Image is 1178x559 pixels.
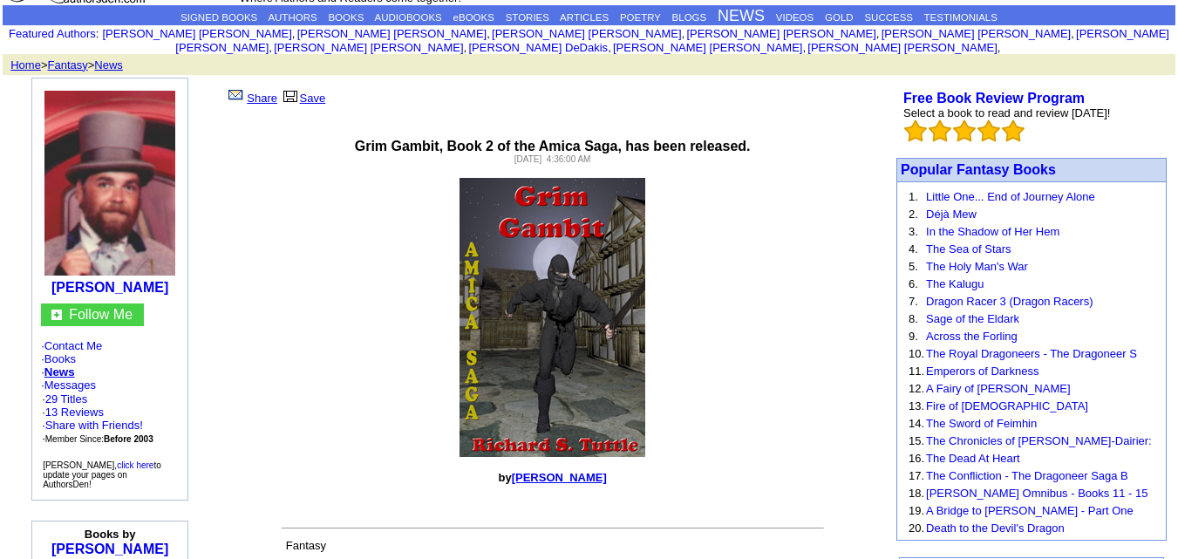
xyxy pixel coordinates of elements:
a: The Chronicles of [PERSON_NAME]-Dairier: [926,434,1152,447]
a: In the Shadow of Her Hem [926,225,1059,238]
a: VIDEOS [776,12,814,23]
a: SUCCESS [864,12,913,23]
a: [PERSON_NAME] [PERSON_NAME] [613,41,802,54]
a: Featured Authors [9,27,96,40]
a: The Sword of Feimhin [926,417,1037,430]
img: gc.jpg [51,310,62,320]
img: 8199.jpg [44,91,175,276]
font: i [611,44,613,53]
a: Share with Friends! [45,419,143,432]
a: STORIES [506,12,549,23]
a: Fantasy [48,58,88,72]
a: [PERSON_NAME] [PERSON_NAME] [102,27,291,40]
a: 13 Reviews [45,406,104,419]
a: Emperors of Darkness [926,365,1038,378]
a: [PERSON_NAME] [51,542,168,556]
a: Books [44,352,76,365]
img: library.gif [281,88,300,102]
font: i [1074,30,1076,39]
a: Dragon Racer 3 (Dragon Racers) [926,295,1093,308]
font: i [1000,44,1002,53]
font: 9. [909,330,918,343]
a: TESTIMONIALS [924,12,998,23]
a: A Fairy of [PERSON_NAME] [926,382,1070,395]
a: Death to the Devil's Dragon [926,522,1065,535]
a: 29 Titles [45,392,87,406]
img: bigemptystars.png [904,119,927,142]
a: eBOOKS [453,12,494,23]
font: 6. [909,277,918,290]
font: i [879,30,881,39]
a: [PERSON_NAME] [51,280,168,295]
a: [PERSON_NAME] [PERSON_NAME] [686,27,875,40]
a: [PERSON_NAME] DeDakis [468,41,608,54]
font: · [41,378,96,392]
font: i [806,44,807,53]
a: AUTHORS [268,12,317,23]
font: 7. [909,295,918,308]
font: [PERSON_NAME], to update your pages on AuthorsDen! [43,460,161,489]
font: 2. [909,208,918,221]
font: Follow Me [69,307,133,322]
b: Free Book Review Program [903,91,1085,106]
a: [PERSON_NAME] [PERSON_NAME] [882,27,1071,40]
a: News [44,365,75,378]
img: bigemptystars.png [953,119,976,142]
font: 8. [909,312,918,325]
img: bigemptystars.png [1002,119,1025,142]
font: 17. [909,469,924,482]
a: Messages [44,378,96,392]
font: 14. [909,417,924,430]
a: [PERSON_NAME] [PERSON_NAME] [175,27,1169,54]
a: Déjà Mew [926,208,977,221]
a: Fire of [DEMOGRAPHIC_DATA] [926,399,1088,412]
img: bigemptystars.png [929,119,951,142]
font: , , , , , , , , , , [102,27,1169,54]
font: 5. [909,260,918,273]
font: 13. [909,399,924,412]
font: : [9,27,99,40]
a: Little One... End of Journey Alone [926,190,1095,203]
a: The Sea of Stars [926,242,1011,256]
a: AUDIOBOOKS [374,12,441,23]
a: Contact Me [44,339,102,352]
font: 4. [909,242,918,256]
a: NEWS [718,7,765,24]
font: · · [42,392,153,445]
a: Popular Fantasy Books [901,162,1056,177]
font: i [295,30,296,39]
font: i [490,30,492,39]
a: The Dead At Heart [926,452,1020,465]
a: BOOKS [328,12,364,23]
font: Select a book to read and review [DATE]! [903,106,1111,119]
font: · · · [41,339,179,446]
b: Books by [85,528,136,541]
font: · · [42,419,143,445]
font: i [466,44,468,53]
a: The Royal Dragoneers - The Dragoneer S [926,347,1137,360]
a: Home [10,58,41,72]
a: [PERSON_NAME] [PERSON_NAME] [807,41,997,54]
b: Before 2003 [104,434,153,444]
font: 15. [909,434,924,447]
a: click here [117,460,153,470]
a: BLOGS [672,12,707,23]
img: share_page.gif [228,88,243,102]
font: Grim Gambit, Book 2 of the Amica Saga, has been released. [355,139,751,153]
a: [PERSON_NAME] Omnibus - Books 11 - 15 [926,487,1147,500]
a: The Holy Man's War [926,260,1028,273]
img: bigemptystars.png [977,119,1000,142]
font: 19. [909,504,924,517]
font: by [499,471,607,484]
a: POETRY [620,12,661,23]
font: Fantasy [286,539,326,552]
font: 11. [909,365,924,378]
a: ARTICLES [560,12,609,23]
font: 12. [909,382,924,395]
font: 3. [909,225,918,238]
font: 10. [909,347,924,360]
a: Share [225,92,277,105]
font: 18. [909,487,924,500]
